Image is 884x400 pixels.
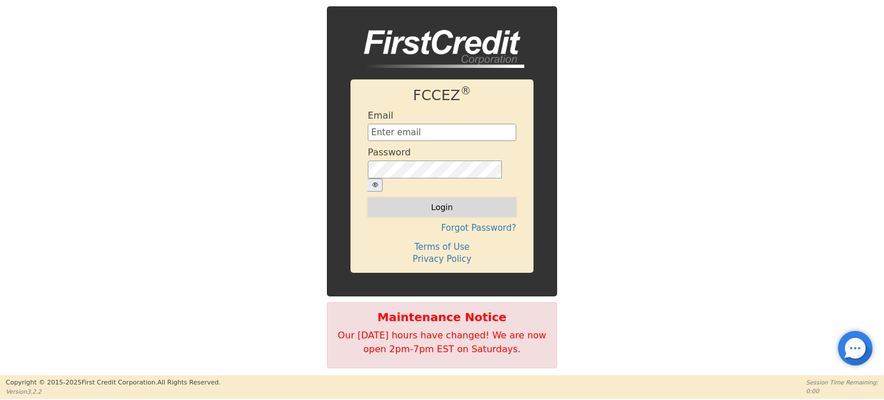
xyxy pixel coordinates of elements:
[6,387,220,396] p: Version 3.2.2
[368,147,411,158] h4: Password
[368,110,393,121] h4: Email
[338,330,546,355] span: Our [DATE] hours have changed! We are now open 2pm-7pm EST on Saturdays.
[368,124,516,141] input: Enter email
[806,378,878,387] p: Session Time Remaining:
[806,387,878,395] p: 0:00
[368,197,516,217] button: Login
[6,378,220,388] p: Copyright © 2015- 2025 First Credit Corporation.
[368,223,516,233] h4: Forgot Password?
[460,85,471,97] sup: ®
[157,379,220,386] span: All Rights Reserved.
[368,161,502,179] input: password
[368,87,516,104] h1: FCCEZ
[350,30,524,68] img: logo-CMu_cnol.png
[368,254,516,264] h4: Privacy Policy
[333,308,551,326] b: Maintenance Notice
[368,242,516,252] h4: Terms of Use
